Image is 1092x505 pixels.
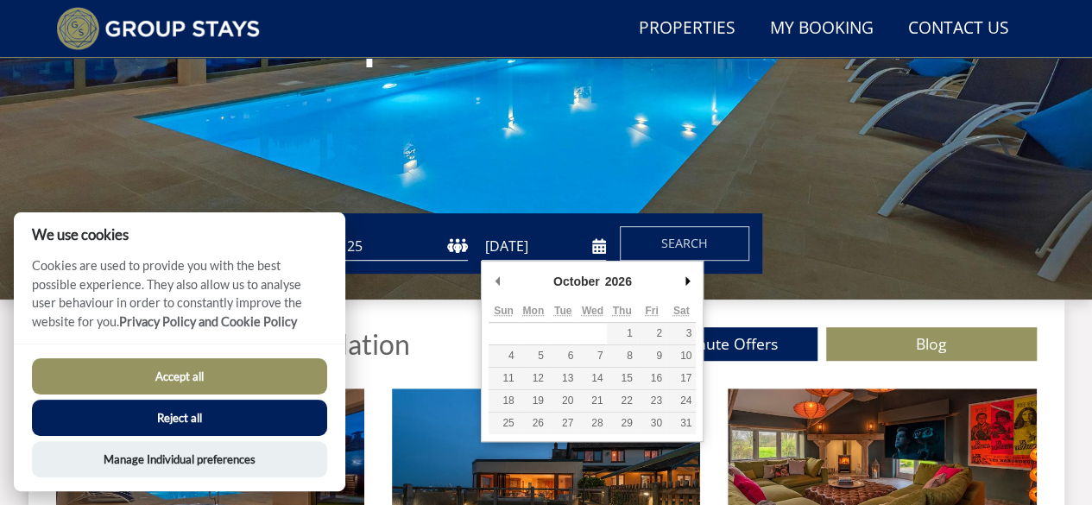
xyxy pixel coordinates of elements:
abbr: Thursday [613,305,632,317]
a: Privacy Policy and Cookie Policy [119,314,297,329]
abbr: Sunday [494,305,514,317]
button: 14 [578,368,607,389]
button: 17 [666,368,696,389]
button: 24 [666,390,696,412]
button: Accept all [32,358,327,395]
button: 26 [519,413,548,434]
button: 1 [607,323,636,344]
button: 27 [548,413,578,434]
button: 5 [519,345,548,367]
button: 12 [519,368,548,389]
button: 20 [548,390,578,412]
button: Previous Month [489,268,506,294]
abbr: Friday [645,305,658,317]
button: 22 [607,390,636,412]
button: Search [620,226,749,261]
button: Manage Individual preferences [32,441,327,477]
button: 2 [637,323,666,344]
span: Search [661,235,708,251]
div: October [551,268,603,294]
button: 16 [637,368,666,389]
button: Reject all [32,400,327,436]
button: 6 [548,345,578,367]
a: Contact Us [901,9,1016,48]
abbr: Monday [522,305,544,317]
img: Group Stays [56,7,261,50]
abbr: Tuesday [554,305,571,317]
button: 25 [489,413,518,434]
button: 4 [489,345,518,367]
abbr: Saturday [673,305,690,317]
abbr: Wednesday [582,305,603,317]
button: 8 [607,345,636,367]
button: 15 [607,368,636,389]
button: 10 [666,345,696,367]
button: 30 [637,413,666,434]
a: Blog [826,327,1037,361]
button: 7 [578,345,607,367]
button: 19 [519,390,548,412]
button: 29 [607,413,636,434]
button: 11 [489,368,518,389]
a: Last Minute Offers [607,327,817,361]
h2: We use cookies [14,226,345,243]
button: 28 [578,413,607,434]
button: 31 [666,413,696,434]
p: Cookies are used to provide you with the best possible experience. They also allow us to analyse ... [14,256,345,344]
button: 13 [548,368,578,389]
a: Properties [632,9,742,48]
button: 21 [578,390,607,412]
button: Next Month [679,268,696,294]
a: My Booking [763,9,881,48]
button: 18 [489,390,518,412]
button: 9 [637,345,666,367]
input: Arrival Date [482,232,606,261]
div: 2026 [603,268,634,294]
button: 23 [637,390,666,412]
button: 3 [666,323,696,344]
